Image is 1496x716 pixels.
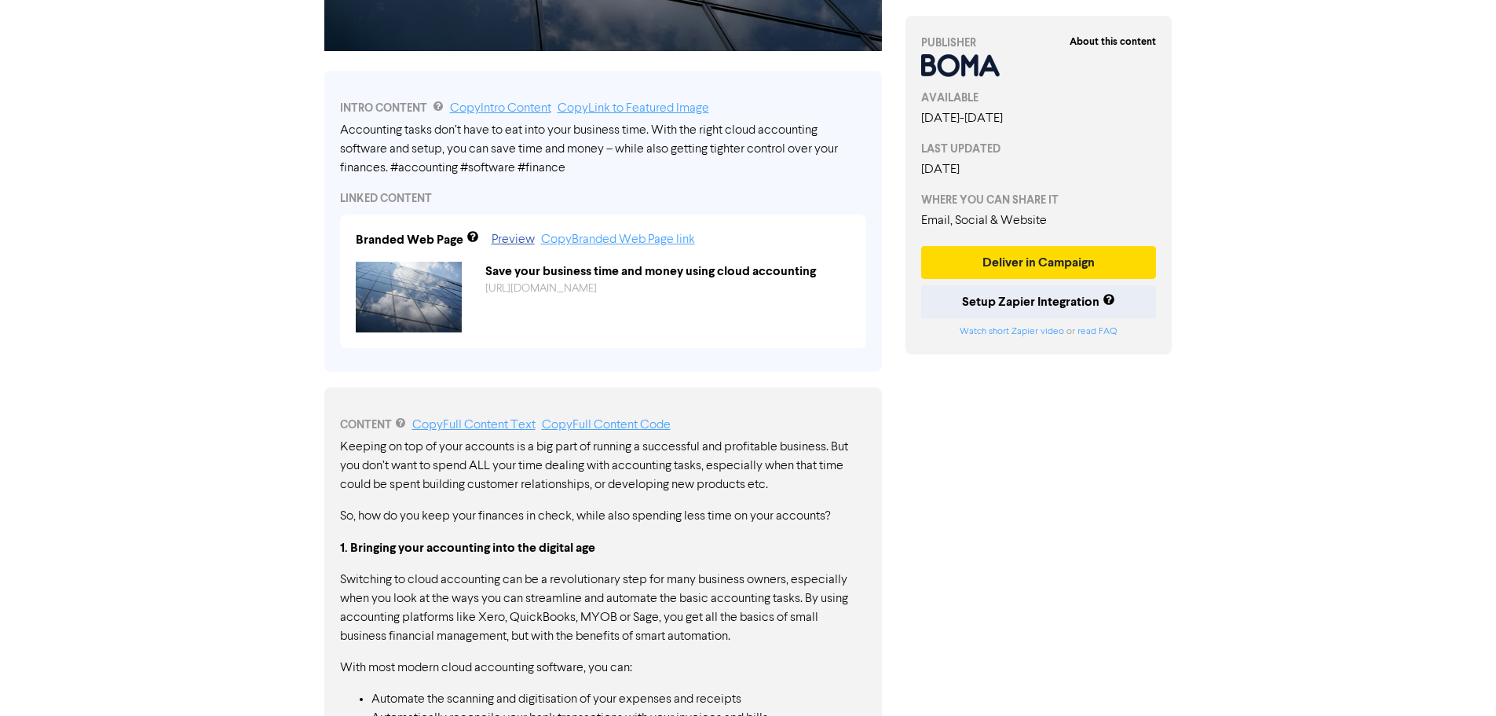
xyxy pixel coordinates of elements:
strong: About this content [1070,35,1156,48]
div: Branded Web Page [356,230,463,249]
p: Keeping on top of your accounts is a big part of running a successful and profitable business. Bu... [340,438,866,494]
a: [URL][DOMAIN_NAME] [485,283,597,294]
div: Accounting tasks don’t have to eat into your business time. With the right cloud accounting softw... [340,121,866,178]
a: read FAQ [1077,327,1117,336]
a: Watch short Zapier video [960,327,1064,336]
div: Email, Social & Website [921,211,1157,230]
a: Copy Full Content Text [412,419,536,431]
a: Copy Link to Featured Image [558,102,709,115]
div: Save your business time and money using cloud accounting [474,262,862,281]
a: Copy Branded Web Page link [541,233,695,246]
a: Copy Full Content Code [542,419,671,431]
div: INTRO CONTENT [340,99,866,118]
button: Setup Zapier Integration [921,285,1157,318]
strong: 1. Bringing your accounting into the digital age [340,540,595,556]
a: Copy Intro Content [450,102,551,115]
p: With most modern cloud accounting software, you can: [340,659,866,677]
p: So, how do you keep your finances in check, while also spending less time on your accounts? [340,507,866,526]
div: PUBLISHER [921,35,1157,51]
li: Automate the scanning and digitisation of your expenses and receipts [371,690,866,709]
div: CONTENT [340,416,866,435]
div: [DATE] [921,160,1157,179]
div: LAST UPDATED [921,141,1157,157]
div: or [921,325,1157,339]
div: [DATE] - [DATE] [921,109,1157,128]
iframe: Chat Widget [1417,641,1496,716]
div: AVAILABLE [921,90,1157,106]
button: Deliver in Campaign [921,246,1157,279]
p: Switching to cloud accounting can be a revolutionary step for many business owners, especially wh... [340,571,866,646]
div: WHERE YOU CAN SHARE IT [921,192,1157,208]
a: Preview [492,233,535,246]
div: https://public2.bomamarketing.com/cp/2WLyGaXBIuGQlOyQxigzMT?sa=gXKXCrF9 [474,281,862,297]
div: LINKED CONTENT [340,190,866,207]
